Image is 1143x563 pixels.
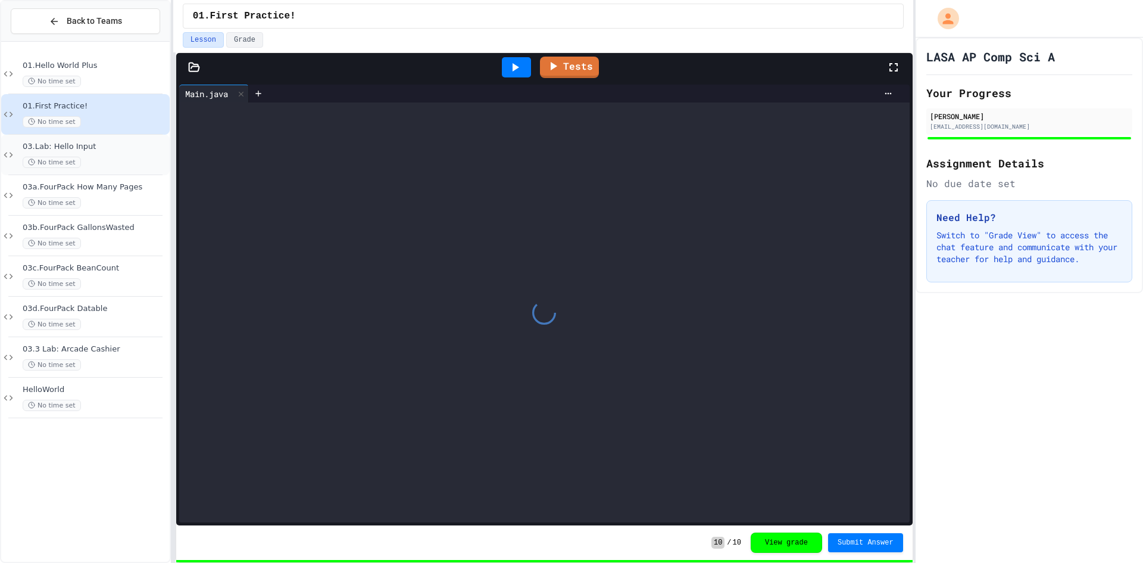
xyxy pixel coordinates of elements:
[926,176,1132,191] div: No due date set
[23,263,167,273] span: 03c.FourPack BeanCount
[926,155,1132,172] h2: Assignment Details
[23,182,167,192] span: 03a.FourPack How Many Pages
[23,400,81,411] span: No time set
[23,101,167,111] span: 01.First Practice!
[23,61,167,71] span: 01.Hello World Plus
[733,538,741,548] span: 10
[23,76,81,87] span: No time set
[930,122,1129,131] div: [EMAIL_ADDRESS][DOMAIN_NAME]
[23,319,81,330] span: No time set
[179,88,234,100] div: Main.java
[23,385,167,395] span: HelloWorld
[925,5,962,32] div: My Account
[838,538,894,548] span: Submit Answer
[23,304,167,314] span: 03d.FourPack Datable
[540,57,599,78] a: Tests
[23,142,167,152] span: 03.Lab: Hello Input
[11,8,160,34] button: Back to Teams
[23,359,81,371] span: No time set
[193,9,296,23] span: 01.First Practice!
[926,85,1132,101] h2: Your Progress
[23,278,81,290] span: No time set
[183,32,224,48] button: Lesson
[727,538,731,548] span: /
[23,116,81,127] span: No time set
[926,48,1055,65] h1: LASA AP Comp Sci A
[179,85,249,102] div: Main.java
[936,229,1122,265] p: Switch to "Grade View" to access the chat feature and communicate with your teacher for help and ...
[23,157,81,168] span: No time set
[828,533,903,552] button: Submit Answer
[23,344,167,354] span: 03.3 Lab: Arcade Cashier
[23,238,81,249] span: No time set
[930,111,1129,122] div: [PERSON_NAME]
[23,223,167,233] span: 03b.FourPack GallonsWasted
[936,210,1122,225] h3: Need Help?
[711,537,724,549] span: 10
[751,533,822,553] button: View grade
[67,15,122,27] span: Back to Teams
[23,197,81,209] span: No time set
[226,32,263,48] button: Grade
